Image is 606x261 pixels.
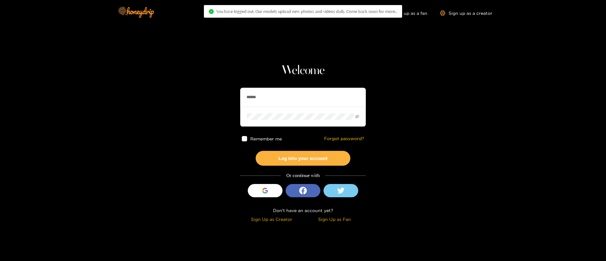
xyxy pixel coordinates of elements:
span: eye-invisible [355,115,359,119]
span: You have logged out. Our models upload new photos and videos daily. Come back soon for more.. [216,9,397,14]
h1: Welcome [240,63,366,78]
div: Don't have an account yet? [240,207,366,214]
div: Sign Up as Fan [305,216,364,223]
a: Sign up as a creator [440,10,492,16]
span: check-circle [209,9,214,14]
span: Remember me [250,136,282,141]
a: Forgot password? [324,136,364,141]
div: Sign Up as Creator [242,216,301,223]
button: Log into your account [256,151,350,166]
div: Or continue with [240,172,366,179]
a: Sign up as a fan [384,10,427,16]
